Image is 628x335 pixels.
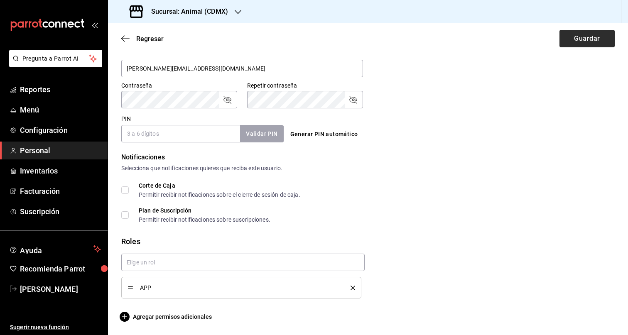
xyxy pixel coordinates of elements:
[139,217,270,223] div: Permitir recibir notificaciones sobre suscripciones.
[20,186,101,197] span: Facturación
[559,30,615,47] button: Guardar
[20,125,101,136] span: Configuración
[121,152,615,162] div: Notificaciones
[20,165,101,176] span: Inventarios
[20,84,101,95] span: Reportes
[22,54,89,63] span: Pregunta a Parrot AI
[121,312,212,322] button: Agregar permisos adicionales
[121,83,237,88] label: Contraseña
[247,83,363,88] label: Repetir contraseña
[121,254,365,271] input: Elige un rol
[121,125,240,142] input: 3 a 6 dígitos
[20,206,101,217] span: Suscripción
[139,208,270,213] div: Plan de Suscripción
[222,95,232,105] button: passwordField
[140,285,338,291] span: APP
[348,95,358,105] button: passwordField
[20,145,101,156] span: Personal
[345,286,355,290] button: delete
[9,50,102,67] button: Pregunta a Parrot AI
[287,127,361,142] button: Generar PIN automático
[139,183,300,188] div: Corte de Caja
[145,7,228,17] h3: Sucursal: Animal (CDMX)
[6,60,102,69] a: Pregunta a Parrot AI
[121,35,164,43] button: Regresar
[139,192,300,198] div: Permitir recibir notificaciones sobre el cierre de sesión de caja.
[121,236,615,247] div: Roles
[20,244,90,254] span: Ayuda
[136,35,164,43] span: Regresar
[91,22,98,28] button: open_drawer_menu
[20,104,101,115] span: Menú
[20,284,101,295] span: [PERSON_NAME]
[20,263,101,274] span: Recomienda Parrot
[10,323,101,332] span: Sugerir nueva función
[121,164,615,173] div: Selecciona que notificaciones quieres que reciba este usuario.
[121,116,131,122] label: PIN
